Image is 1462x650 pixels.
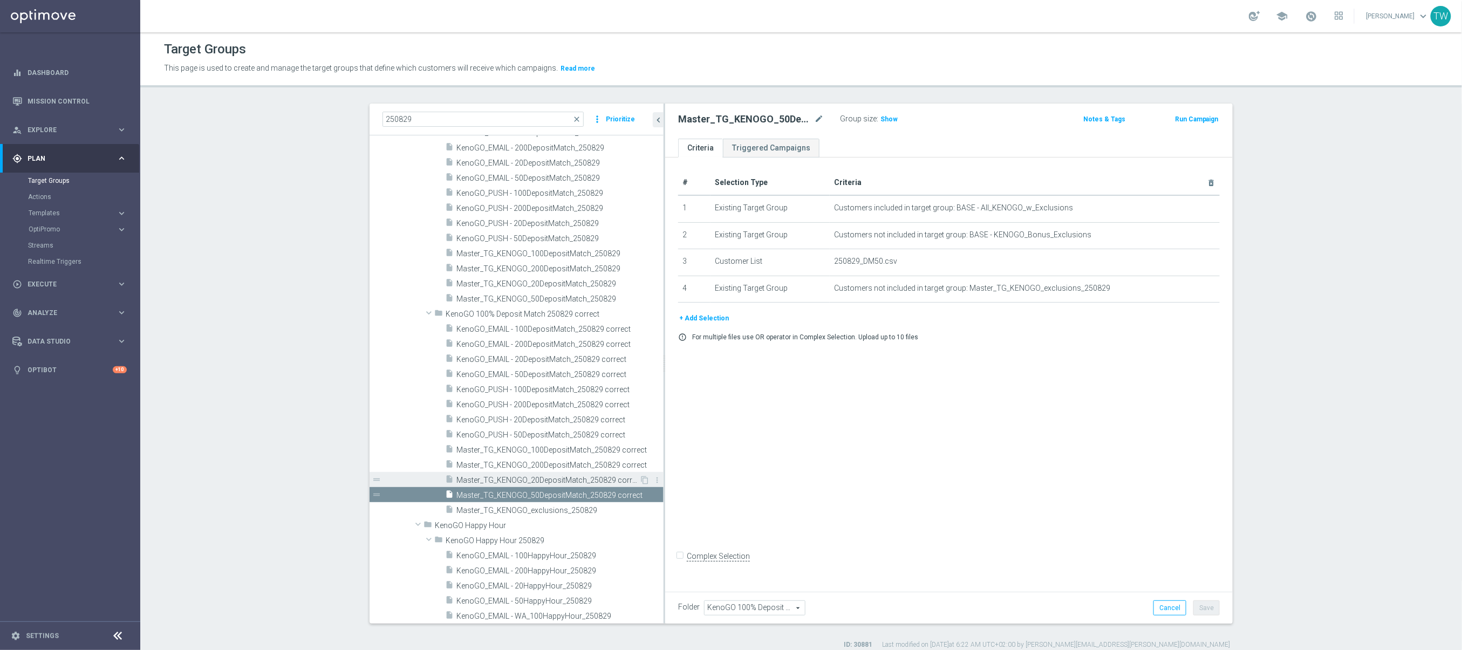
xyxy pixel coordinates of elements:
i: insert_drive_file [445,505,454,517]
a: Optibot [28,355,113,384]
span: Plan [28,155,117,162]
span: KenoGO_PUSH - 50DepositMatch_250829 correct [456,430,664,440]
i: insert_drive_file [445,354,454,366]
i: folder [434,309,443,321]
span: KenoGO_EMAIL - 200DepositMatch_250829 [456,143,664,153]
div: Analyze [12,308,117,318]
button: gps_fixed Plan keyboard_arrow_right [12,154,127,163]
div: OptiPromo [29,226,117,232]
div: OptiPromo [28,221,139,237]
i: insert_drive_file [445,142,454,155]
td: 1 [678,195,710,222]
i: insert_drive_file [445,429,454,442]
label: ID: 30881 [844,640,872,649]
span: KenoGO_EMAIL - 20HappyHour_250829 [456,581,664,591]
i: person_search [12,125,22,135]
td: Existing Target Group [710,195,830,222]
td: 2 [678,222,710,249]
div: Templates [29,210,117,216]
span: close [572,115,581,124]
i: delete_forever [1207,179,1215,187]
span: Master_TG_KENOGO_50DepositMatch_250829 [456,295,664,304]
span: Master_TG_KENOGO_20DepositMatch_250829 [456,279,664,289]
i: keyboard_arrow_right [117,125,127,135]
span: KenoGO 100% Deposit Match 250829 correct [446,310,664,319]
div: Realtime Triggers [28,254,139,270]
i: insert_drive_file [445,263,454,276]
i: insert_drive_file [445,158,454,170]
div: equalizer Dashboard [12,69,127,77]
a: Actions [28,193,112,201]
i: insert_drive_file [445,278,454,291]
div: Mission Control [12,87,127,115]
i: insert_drive_file [445,596,454,608]
label: Complex Selection [687,551,750,562]
i: more_vert [653,476,661,484]
span: Master_TG_KENOGO_exclusions_250829 [456,506,664,515]
a: Dashboard [28,58,127,87]
button: Prioritize [604,112,637,127]
i: insert_drive_file [445,293,454,306]
div: play_circle_outline Execute keyboard_arrow_right [12,280,127,289]
i: mode_edit [814,113,824,126]
th: Selection Type [710,170,830,195]
i: insert_drive_file [445,580,454,593]
button: Templates keyboard_arrow_right [28,209,127,217]
i: track_changes [12,308,22,318]
div: person_search Explore keyboard_arrow_right [12,126,127,134]
span: Analyze [28,310,117,316]
span: KenoGO_EMAIL - 200HappyHour_250829 [456,566,664,576]
label: Last modified on [DATE] at 6:22 AM UTC+02:00 by [PERSON_NAME][EMAIL_ADDRESS][PERSON_NAME][DOMAIN_... [882,640,1230,649]
i: insert_drive_file [445,399,454,412]
i: keyboard_arrow_right [117,279,127,289]
i: insert_drive_file [445,384,454,396]
span: Master_TG_KENOGO_100DepositMatch_250829 [456,249,664,258]
span: KenoGO_PUSH - 50DepositMatch_250829 [456,234,664,243]
i: insert_drive_file [445,339,454,351]
a: [PERSON_NAME]keyboard_arrow_down [1365,8,1431,24]
h1: Target Groups [164,42,246,57]
label: Group size [840,114,877,124]
span: KenoGO_EMAIL - 50DepositMatch_250829 [456,174,664,183]
span: KenoGO_EMAIL - 50DepositMatch_250829 correct [456,370,664,379]
div: +10 [113,366,127,373]
td: 3 [678,249,710,276]
a: Mission Control [28,87,127,115]
i: insert_drive_file [445,414,454,427]
span: This page is used to create and manage the target groups that define which customers will receive... [164,64,558,72]
div: Mission Control [12,97,127,106]
button: track_changes Analyze keyboard_arrow_right [12,309,127,317]
span: Templates [29,210,106,216]
span: Criteria [834,178,862,187]
i: insert_drive_file [445,460,454,472]
span: Explore [28,127,117,133]
i: insert_drive_file [445,565,454,578]
span: Master_TG_KENOGO_200DepositMatch_250829 correct [456,461,664,470]
span: school [1276,10,1288,22]
div: Execute [12,279,117,289]
i: insert_drive_file [445,324,454,336]
i: folder [423,520,432,532]
span: KenoGO_EMAIL - 50HappyHour_250829 [456,597,664,606]
button: lightbulb Optibot +10 [12,366,127,374]
span: 250829_DM50.csv [834,257,897,266]
i: insert_drive_file [445,173,454,185]
button: chevron_left [653,112,664,127]
span: Master_TG_KENOGO_50DepositMatch_250829 correct [456,491,664,500]
span: KenoGO_PUSH - 20DepositMatch_250829 [456,219,664,228]
span: KenoGO_EMAIL - 20DepositMatch_250829 correct [456,355,664,364]
label: Folder [678,603,700,612]
td: Customer List [710,249,830,276]
a: Streams [28,241,112,250]
a: Target Groups [28,176,112,185]
span: Master_TG_KENOGO_200DepositMatch_250829 [456,264,664,273]
span: KenoGO_PUSH - 100DepositMatch_250829 correct [456,385,664,394]
div: Data Studio keyboard_arrow_right [12,337,127,346]
div: OptiPromo keyboard_arrow_right [28,225,127,234]
div: Target Groups [28,173,139,189]
i: settings [11,631,21,641]
div: Plan [12,154,117,163]
i: equalizer [12,68,22,78]
i: insert_drive_file [445,550,454,563]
